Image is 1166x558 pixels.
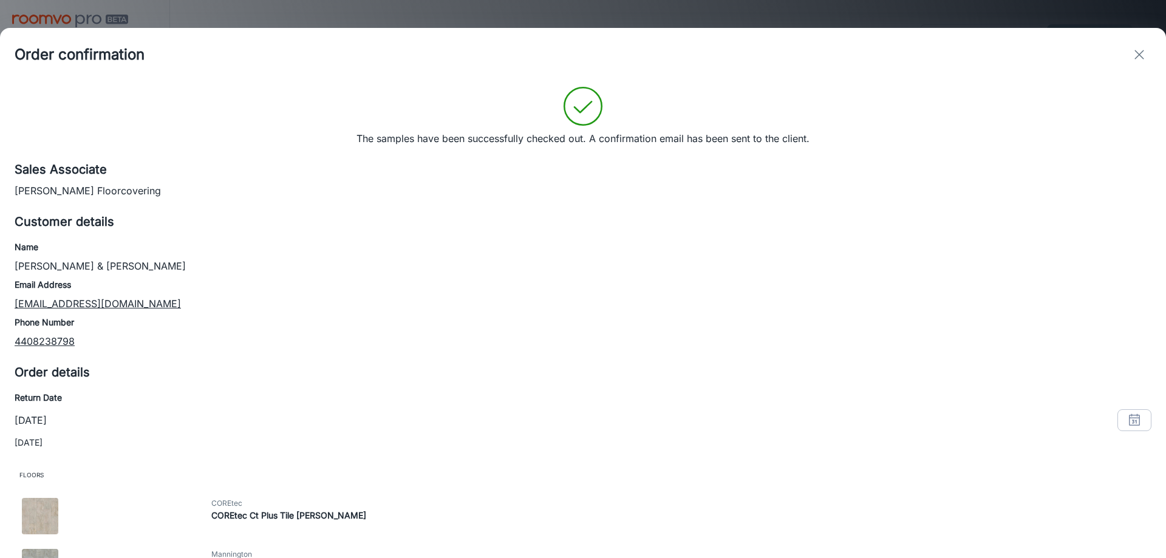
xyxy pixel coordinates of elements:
[15,363,1151,381] h5: Order details
[15,160,1151,179] h5: Sales Associate
[15,335,75,347] a: 4408238798
[15,278,1151,291] h6: Email Address
[15,213,1151,231] h5: Customer details
[15,259,1151,273] p: [PERSON_NAME] & [PERSON_NAME]
[15,240,1151,254] h6: Name
[15,413,47,427] p: [DATE]
[15,391,1151,404] h6: Return Date
[15,44,145,66] h4: Order confirmation
[22,498,58,534] img: COREtec Ct Plus Tile Iona Stone
[15,464,1151,486] span: Floors
[211,509,1154,522] h6: COREtec Ct Plus Tile [PERSON_NAME]
[356,131,810,146] p: The samples have been successfully checked out. A confirmation email has been sent to the client.
[15,316,1151,329] h6: Phone Number
[211,498,1154,509] span: COREtec
[15,183,1151,198] p: [PERSON_NAME] Floorcovering
[15,436,1151,449] p: [DATE]
[15,298,181,310] a: [EMAIL_ADDRESS][DOMAIN_NAME]
[1127,43,1151,67] button: exit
